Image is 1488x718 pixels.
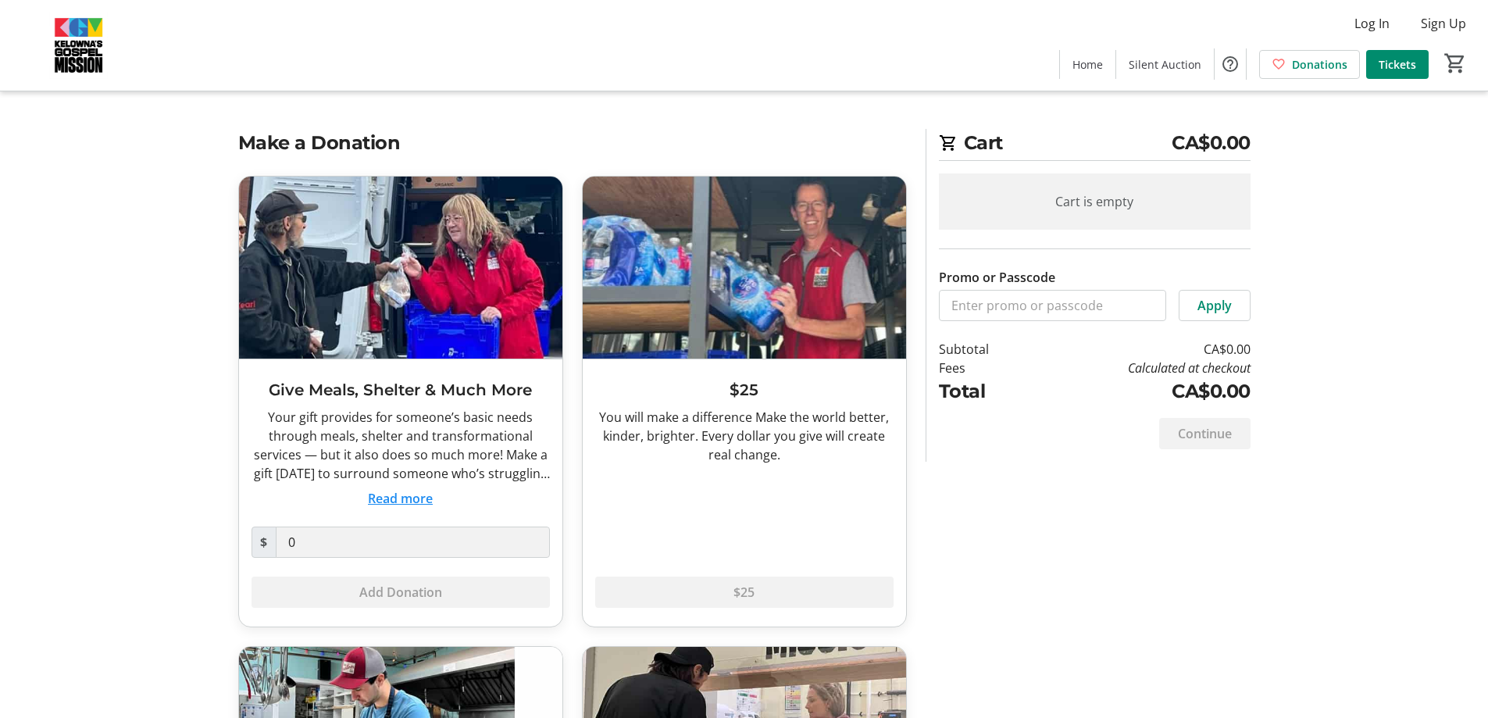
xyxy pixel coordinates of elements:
[1408,11,1479,36] button: Sign Up
[1441,49,1469,77] button: Cart
[1029,340,1250,359] td: CA$0.00
[368,489,433,508] button: Read more
[1072,56,1103,73] span: Home
[939,359,1029,377] td: Fees
[939,340,1029,359] td: Subtotal
[939,268,1055,287] label: Promo or Passcode
[1259,50,1360,79] a: Donations
[1366,50,1429,79] a: Tickets
[1029,377,1250,405] td: CA$0.00
[276,527,550,558] input: Donation Amount
[1215,48,1246,80] button: Help
[1421,14,1466,33] span: Sign Up
[252,408,550,483] div: Your gift provides for someone’s basic needs through meals, shelter and transformational services...
[1060,50,1115,79] a: Home
[1029,359,1250,377] td: Calculated at checkout
[595,378,894,402] h3: $25
[595,408,894,464] div: You will make a difference Make the world better, kinder, brighter. Every dollar you give will cr...
[1292,56,1347,73] span: Donations
[1379,56,1416,73] span: Tickets
[1197,296,1232,315] span: Apply
[939,290,1166,321] input: Enter promo or passcode
[939,377,1029,405] td: Total
[1116,50,1214,79] a: Silent Auction
[1354,14,1390,33] span: Log In
[939,173,1251,230] div: Cart is empty
[1129,56,1201,73] span: Silent Auction
[252,378,550,402] h3: Give Meals, Shelter & Much More
[9,6,148,84] img: Kelowna's Gospel Mission's Logo
[1179,290,1251,321] button: Apply
[239,177,562,359] img: Give Meals, Shelter & Much More
[252,527,277,558] span: $
[1342,11,1402,36] button: Log In
[1172,129,1251,157] span: CA$0.00
[939,129,1251,161] h2: Cart
[238,129,907,157] h2: Make a Donation
[583,177,906,359] img: $25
